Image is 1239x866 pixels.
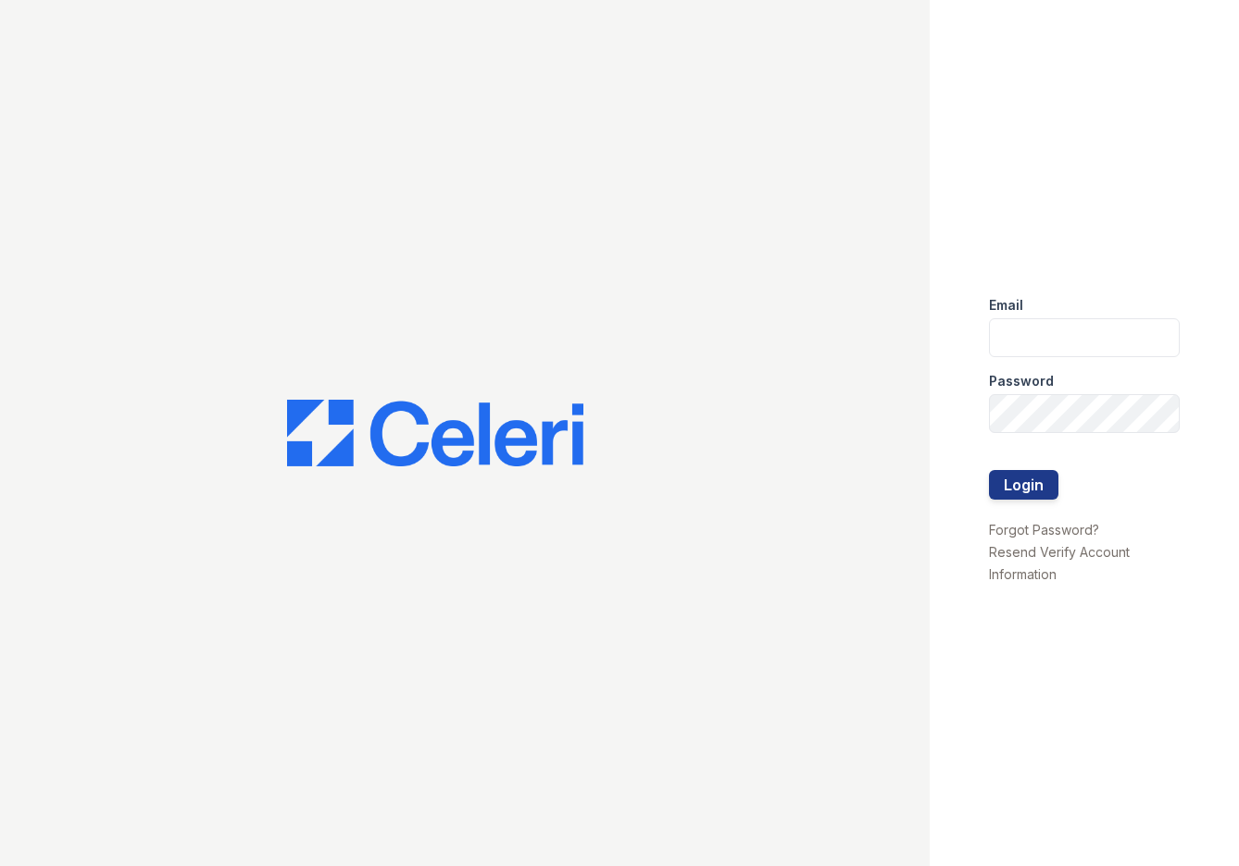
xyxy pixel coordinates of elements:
button: Login [989,470,1058,500]
a: Resend Verify Account Information [989,544,1130,582]
a: Forgot Password? [989,522,1099,538]
label: Password [989,372,1054,390]
img: CE_Logo_Blue-a8612792a0a2168367f1c8372b55b34899dd931a85d93a1a3d3e32e68fde9ad4.png [287,400,583,466]
label: Email [989,296,1023,315]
